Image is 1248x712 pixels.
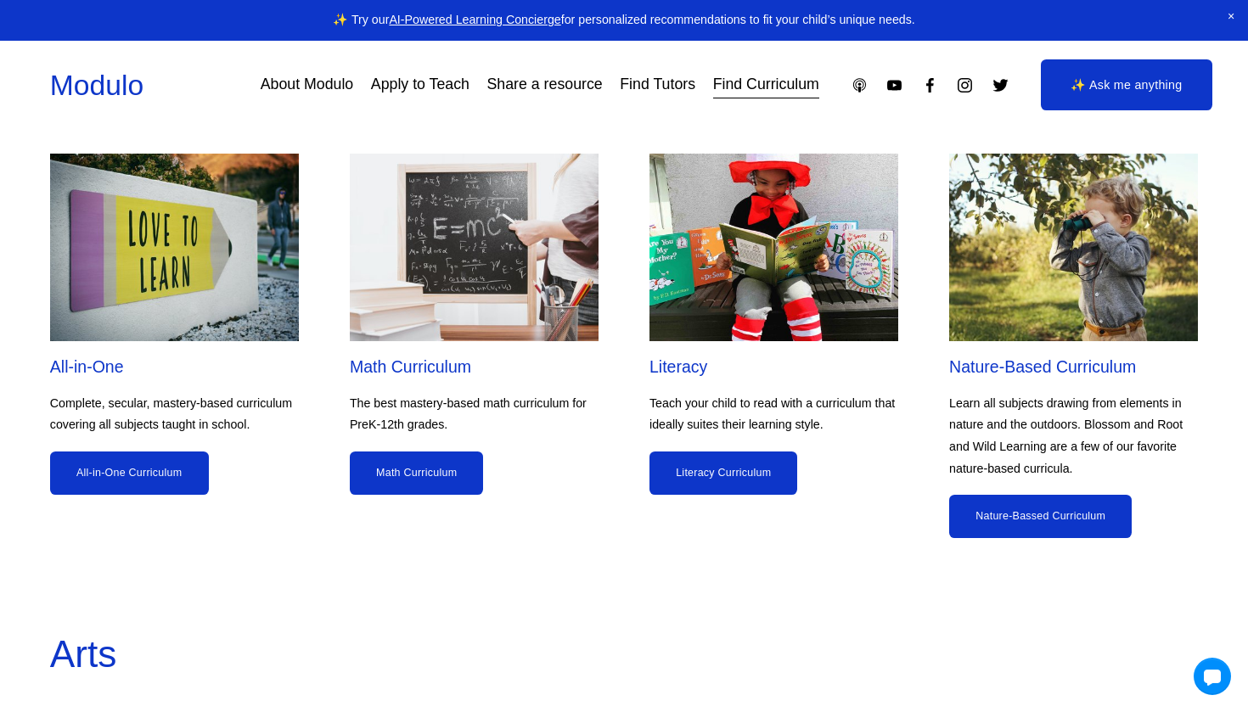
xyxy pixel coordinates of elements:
[261,70,354,101] a: About Modulo
[50,356,299,378] h2: All-in-One
[649,356,898,378] h2: Literacy
[50,70,143,101] a: Modulo
[851,76,869,94] a: Apple Podcasts
[50,393,299,436] p: Complete, secular, mastery-based curriculum covering all subjects taught in school.
[350,451,484,495] a: Math Curriculum
[371,70,469,101] a: Apply to Teach
[921,76,939,94] a: Facebook
[50,154,299,341] img: All-in-One Curriculum
[50,620,1198,688] p: Arts
[620,70,695,101] a: Find Tutors
[949,393,1198,480] p: Learn all subjects drawing from elements in nature and the outdoors. Blossom and Root and Wild Le...
[949,356,1198,378] h2: Nature-Based Curriculum
[949,495,1132,538] a: Nature-Bassed Curriculum
[350,356,599,378] h2: Math Curriculum
[487,70,603,101] a: Share a resource
[389,13,560,26] a: AI-Powered Learning Concierge
[992,76,1009,94] a: Twitter
[713,70,819,101] a: Find Curriculum
[50,451,209,495] a: All-in-One Curriculum
[649,451,797,495] a: Literacy Curriculum
[350,393,599,436] p: The best mastery-based math curriculum for PreK-12th grades.
[956,76,974,94] a: Instagram
[649,393,898,436] p: Teach your child to read with a curriculum that ideally suites their learning style.
[1041,59,1212,110] a: ✨ Ask me anything
[885,76,903,94] a: YouTube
